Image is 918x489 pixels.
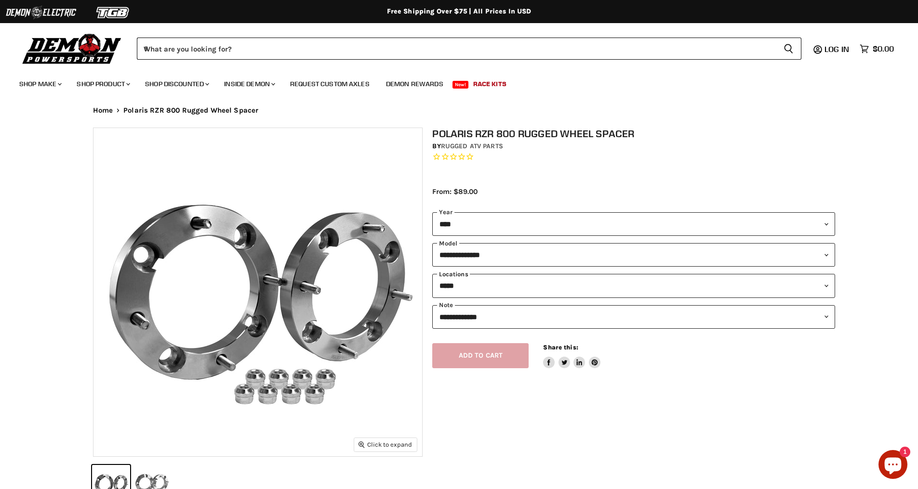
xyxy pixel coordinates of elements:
[69,74,136,94] a: Shop Product
[137,38,801,60] form: Product
[441,142,503,150] a: Rugged ATV Parts
[776,38,801,60] button: Search
[123,106,258,115] span: Polaris RZR 800 Rugged Wheel Spacer
[12,74,67,94] a: Shop Make
[93,106,113,115] a: Home
[379,74,451,94] a: Demon Rewards
[543,343,600,369] aside: Share this:
[77,3,149,22] img: TGB Logo 2
[74,106,845,115] nav: Breadcrumbs
[12,70,891,94] ul: Main menu
[5,3,77,22] img: Demon Electric Logo 2
[138,74,215,94] a: Shop Discounted
[873,44,894,53] span: $0.00
[432,274,835,297] select: keys
[876,450,910,481] inbox-online-store-chat: Shopify online store chat
[432,212,835,236] select: year
[543,344,578,351] span: Share this:
[820,45,855,53] a: Log in
[354,438,417,451] button: Click to expand
[432,305,835,329] select: keys
[217,74,281,94] a: Inside Demon
[74,7,845,16] div: Free Shipping Over $75 | All Prices In USD
[359,441,412,448] span: Click to expand
[432,187,478,196] span: From: $89.00
[283,74,377,94] a: Request Custom Axles
[432,152,835,162] span: Rated 0.0 out of 5 stars 0 reviews
[19,31,125,65] img: Demon Powersports
[432,128,835,140] h1: Polaris RZR 800 Rugged Wheel Spacer
[93,128,422,456] img: Polaris RZR 800 Rugged Wheel Spacer
[825,44,849,54] span: Log in
[452,81,469,89] span: New!
[466,74,514,94] a: Race Kits
[432,141,835,152] div: by
[137,38,776,60] input: When autocomplete results are available use up and down arrows to review and enter to select
[855,42,899,56] a: $0.00
[432,243,835,267] select: modal-name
